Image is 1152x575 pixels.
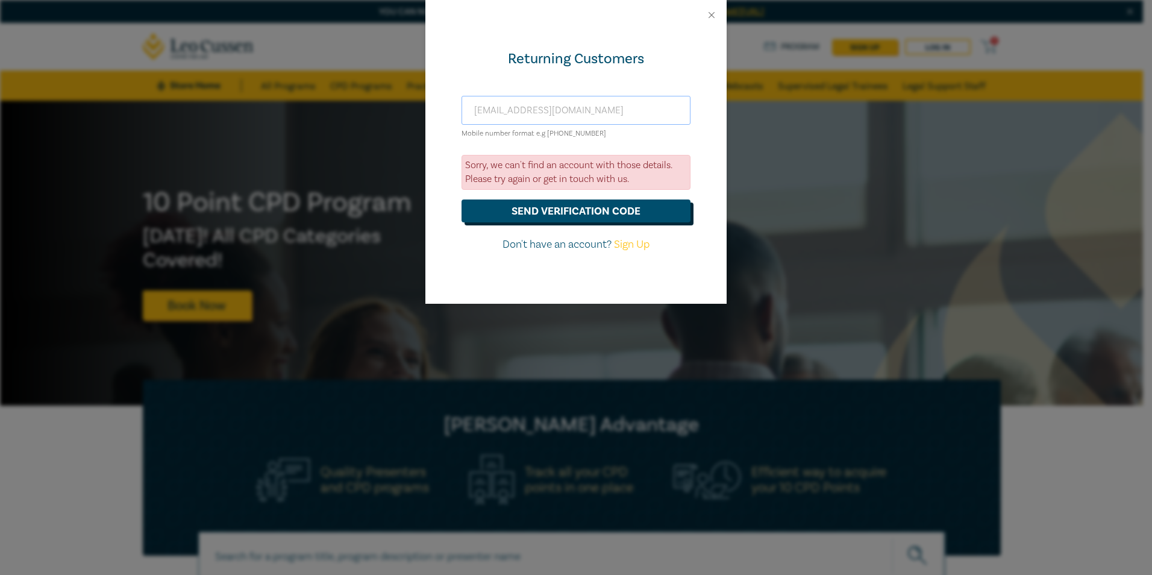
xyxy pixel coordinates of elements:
div: Returning Customers [462,49,690,69]
div: Sorry, we can't find an account with those details. Please try again or get in touch with us. [462,155,690,190]
input: Enter email or Mobile number [462,96,690,125]
small: Mobile number format e.g [PHONE_NUMBER] [462,129,606,138]
button: Close [706,10,717,20]
p: Don't have an account? [462,237,690,253]
a: Sign Up [614,237,650,251]
button: send verification code [462,200,690,222]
